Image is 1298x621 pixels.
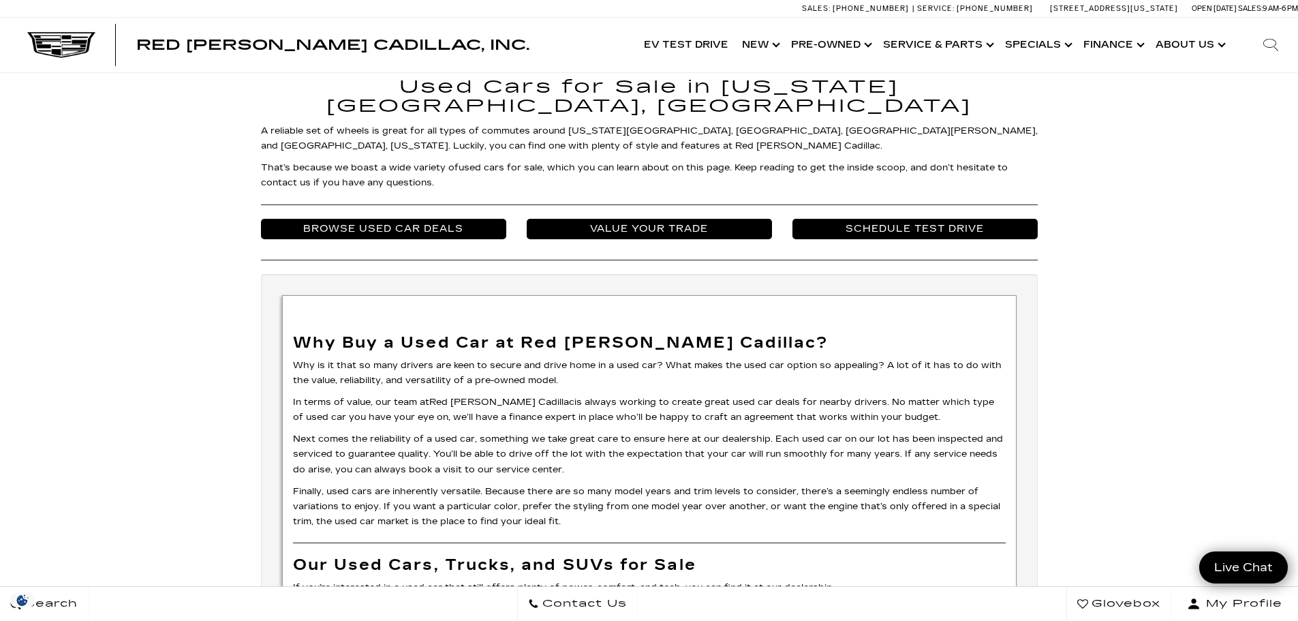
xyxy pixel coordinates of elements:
[917,4,955,13] span: Service:
[293,484,1006,529] p: Finally, used cars are inherently versatile. Because there are so many model years and trim level...
[1201,594,1282,614] span: My Profile
[293,333,829,352] strong: Why Buy a Used Car at Red [PERSON_NAME] Cadillac?
[21,594,78,614] span: Search
[293,431,1006,476] p: Next comes the reliability of a used car, something we take great care to ensure here at our deal...
[1199,551,1288,584] a: Live Chat
[1077,18,1149,72] a: Finance
[876,18,998,72] a: Service & Parts
[1207,560,1280,575] span: Live Chat
[957,4,1033,13] span: [PHONE_NUMBER]
[293,580,1006,595] p: If you’re interested in a used car that still offers plenty of power, comfort, and tech, you can ...
[784,18,876,72] a: Pre-Owned
[792,219,1038,239] a: Schedule Test Drive
[527,219,772,239] a: Value Your Trade
[1050,4,1178,13] a: [STREET_ADDRESS][US_STATE]
[539,594,627,614] span: Contact Us
[27,32,95,58] img: Cadillac Dark Logo with Cadillac White Text
[1066,587,1171,621] a: Glovebox
[833,4,909,13] span: [PHONE_NUMBER]
[1149,18,1230,72] a: About Us
[637,18,735,72] a: EV Test Drive
[293,556,696,574] strong: Our Used Cars, Trucks, and SUVs for Sale
[735,18,784,72] a: New
[429,397,574,408] a: Red [PERSON_NAME] Cadillac
[293,358,1006,388] p: Why is it that so many drivers are keen to secure and drive home in a used car? What makes the us...
[7,593,38,607] img: Opt-Out Icon
[261,219,506,239] a: Browse Used Car Deals
[517,587,638,621] a: Contact Us
[261,160,1038,190] p: That’s because we boast a wide variety of , which you can learn about on this page. Keep reading ...
[261,123,1038,153] p: A reliable set of wheels is great for all types of commutes around [US_STATE][GEOGRAPHIC_DATA], [...
[136,37,529,53] span: Red [PERSON_NAME] Cadillac, Inc.
[1238,4,1263,13] span: Sales:
[1192,4,1237,13] span: Open [DATE]
[1263,4,1298,13] span: 9 AM-6 PM
[261,78,1038,117] h1: Used Cars for Sale in [US_STATE][GEOGRAPHIC_DATA], [GEOGRAPHIC_DATA]
[802,5,912,12] a: Sales: [PHONE_NUMBER]
[293,306,1006,321] p: ​
[7,593,38,607] section: Click to Open Cookie Consent Modal
[1088,594,1160,614] span: Glovebox
[802,4,831,13] span: Sales:
[136,38,529,52] a: Red [PERSON_NAME] Cadillac, Inc.
[912,5,1036,12] a: Service: [PHONE_NUMBER]
[459,162,542,173] a: used cars for sale
[293,395,1006,425] p: In terms of value, our team at is always working to create great used car deals for nearby driver...
[998,18,1077,72] a: Specials
[1171,587,1298,621] button: Open user profile menu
